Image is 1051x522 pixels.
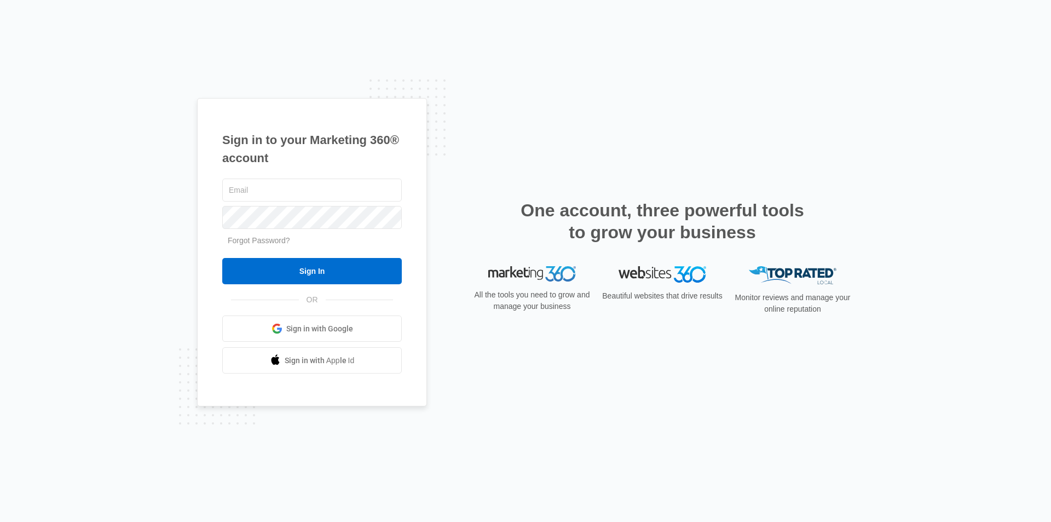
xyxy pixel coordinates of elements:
[222,258,402,284] input: Sign In
[228,236,290,245] a: Forgot Password?
[601,290,724,302] p: Beautiful websites that drive results
[517,199,807,243] h2: One account, three powerful tools to grow your business
[222,316,402,342] a: Sign in with Google
[619,266,706,282] img: Websites 360
[731,292,854,315] p: Monitor reviews and manage your online reputation
[222,347,402,374] a: Sign in with Apple Id
[285,355,355,366] span: Sign in with Apple Id
[222,131,402,167] h1: Sign in to your Marketing 360® account
[749,266,836,284] img: Top Rated Local
[222,179,402,202] input: Email
[299,294,326,306] span: OR
[471,289,593,312] p: All the tools you need to grow and manage your business
[286,323,353,335] span: Sign in with Google
[488,266,576,282] img: Marketing 360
